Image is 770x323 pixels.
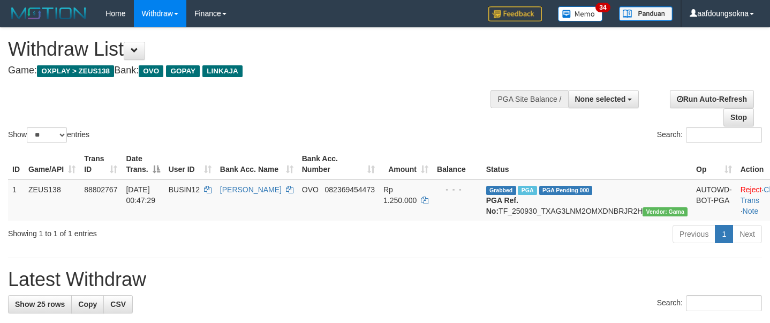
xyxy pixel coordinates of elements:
th: Bank Acc. Name: activate to sort column ascending [216,149,298,179]
th: Status [482,149,692,179]
a: Copy [71,295,104,313]
label: Search: [657,295,762,311]
span: None selected [575,95,626,103]
input: Search: [686,127,762,143]
span: PGA Pending [539,186,593,195]
span: OVO [139,65,163,77]
a: Stop [723,108,754,126]
span: Marked by aafsreyleap [518,186,537,195]
img: panduan.png [619,6,673,21]
td: TF_250930_TXAG3LNM2OMXDNBRJR2H [482,179,692,221]
a: Show 25 rows [8,295,72,313]
span: Show 25 rows [15,300,65,309]
span: Vendor URL: https://trx31.1velocity.biz [643,207,688,216]
h4: Game: Bank: [8,65,503,76]
th: Amount: activate to sort column ascending [379,149,433,179]
td: AUTOWD-BOT-PGA [692,179,736,221]
span: 34 [595,3,610,12]
button: None selected [568,90,639,108]
span: Copy 082369454473 to clipboard [325,185,375,194]
a: Run Auto-Refresh [670,90,754,108]
span: CSV [110,300,126,309]
div: PGA Site Balance / [490,90,568,108]
img: Feedback.jpg [488,6,542,21]
span: LINKAJA [202,65,243,77]
a: CSV [103,295,133,313]
a: Note [743,207,759,215]
a: Previous [673,225,715,243]
span: GOPAY [166,65,200,77]
input: Search: [686,295,762,311]
span: OXPLAY > ZEUS138 [37,65,114,77]
label: Show entries [8,127,89,143]
img: MOTION_logo.png [8,5,89,21]
h1: Latest Withdraw [8,269,762,290]
img: Button%20Memo.svg [558,6,603,21]
label: Search: [657,127,762,143]
th: User ID: activate to sort column ascending [164,149,216,179]
span: Grabbed [486,186,516,195]
span: 88802767 [84,185,117,194]
span: Copy [78,300,97,309]
div: Showing 1 to 1 of 1 entries [8,224,313,239]
th: Date Trans.: activate to sort column descending [122,149,164,179]
a: Next [733,225,762,243]
td: 1 [8,179,24,221]
a: 1 [715,225,733,243]
a: Reject [741,185,762,194]
th: Trans ID: activate to sort column ascending [80,149,122,179]
span: BUSIN12 [169,185,200,194]
th: Game/API: activate to sort column ascending [24,149,80,179]
th: ID [8,149,24,179]
span: OVO [302,185,319,194]
select: Showentries [27,127,67,143]
div: - - - [437,184,478,195]
a: [PERSON_NAME] [220,185,282,194]
h1: Withdraw List [8,39,503,60]
th: Bank Acc. Number: activate to sort column ascending [298,149,379,179]
td: ZEUS138 [24,179,80,221]
span: Rp 1.250.000 [383,185,417,205]
th: Op: activate to sort column ascending [692,149,736,179]
span: [DATE] 00:47:29 [126,185,155,205]
b: PGA Ref. No: [486,196,518,215]
th: Balance [433,149,482,179]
